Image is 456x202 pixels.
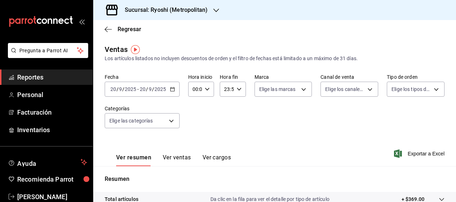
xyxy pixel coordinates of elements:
[17,174,87,184] span: Recomienda Parrot
[8,43,88,58] button: Pregunta a Parrot AI
[188,74,214,80] label: Hora inicio
[105,55,445,62] div: Los artículos listados no incluyen descuentos de orden y el filtro de fechas está limitado a un m...
[387,74,445,80] label: Tipo de orden
[152,86,154,92] span: /
[110,86,117,92] input: --
[105,26,141,33] button: Regresar
[105,106,180,111] label: Categorías
[391,86,431,93] span: Elige los tipos de orden
[17,125,87,135] span: Inventarios
[119,6,208,14] h3: Sucursal: Ryoshi (Metropolitan)
[19,47,77,54] span: Pregunta a Parrot AI
[154,86,166,92] input: ----
[163,154,191,166] button: Ver ventas
[148,86,152,92] input: --
[109,117,153,124] span: Elige las categorías
[17,192,87,202] span: [PERSON_NAME]
[105,74,180,80] label: Fecha
[105,175,445,183] p: Resumen
[131,45,140,54] img: Tooltip marker
[17,72,87,82] span: Reportes
[395,149,445,158] button: Exportar a Excel
[220,74,246,80] label: Hora fin
[259,86,296,93] span: Elige las marcas
[203,154,231,166] button: Ver cargos
[119,86,122,92] input: --
[137,86,139,92] span: -
[105,44,128,55] div: Ventas
[124,86,137,92] input: ----
[320,74,378,80] label: Canal de venta
[17,158,78,167] span: Ayuda
[146,86,148,92] span: /
[17,107,87,117] span: Facturación
[325,86,365,93] span: Elige los canales de venta
[255,74,312,80] label: Marca
[139,86,146,92] input: --
[116,154,151,166] button: Ver resumen
[5,52,88,59] a: Pregunta a Parrot AI
[122,86,124,92] span: /
[117,86,119,92] span: /
[17,90,87,100] span: Personal
[79,19,85,24] button: open_drawer_menu
[116,154,231,166] div: navigation tabs
[118,26,141,33] span: Regresar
